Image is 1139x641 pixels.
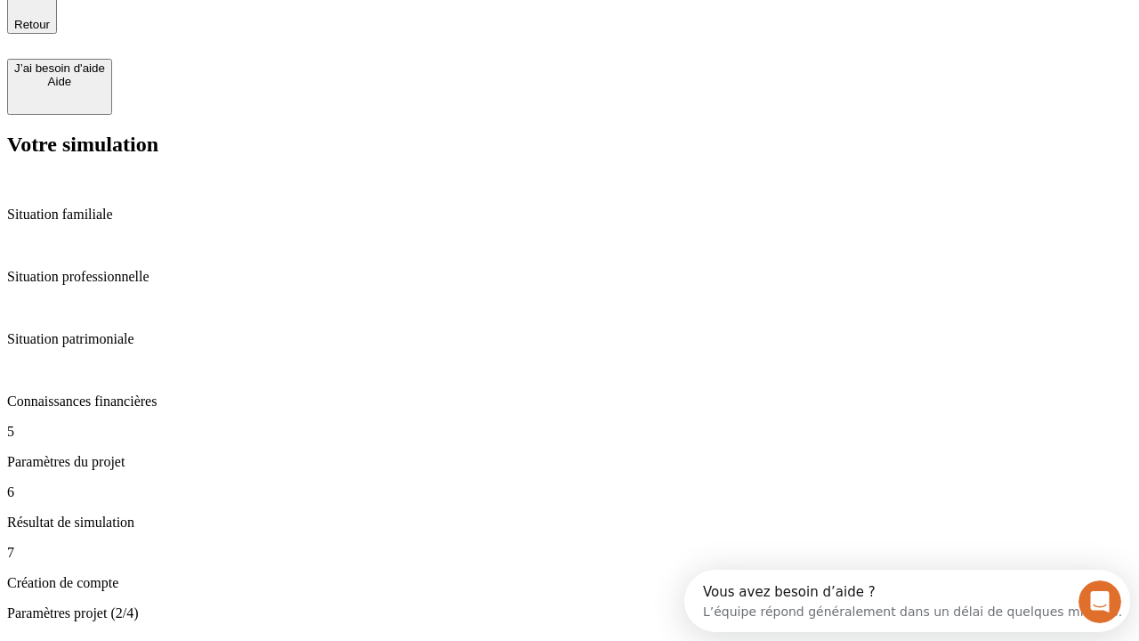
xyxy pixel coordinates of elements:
p: Situation patrimoniale [7,331,1132,347]
p: Connaissances financières [7,394,1132,410]
p: Paramètres du projet [7,454,1132,470]
div: Aide [14,75,105,88]
p: 6 [7,484,1132,500]
h2: Votre simulation [7,133,1132,157]
p: 5 [7,424,1132,440]
p: Création de compte [7,575,1132,591]
p: Résultat de simulation [7,515,1132,531]
div: Ouvrir le Messenger Intercom [7,7,490,56]
p: Situation professionnelle [7,269,1132,285]
button: J’ai besoin d'aideAide [7,59,112,115]
iframe: Intercom live chat [1078,580,1121,623]
iframe: Intercom live chat discovery launcher [684,570,1130,632]
div: J’ai besoin d'aide [14,61,105,75]
p: Paramètres projet (2/4) [7,605,1132,621]
span: Retour [14,18,50,31]
p: Situation familiale [7,207,1132,223]
p: 7 [7,545,1132,561]
div: L’équipe répond généralement dans un délai de quelques minutes. [19,29,438,48]
div: Vous avez besoin d’aide ? [19,15,438,29]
